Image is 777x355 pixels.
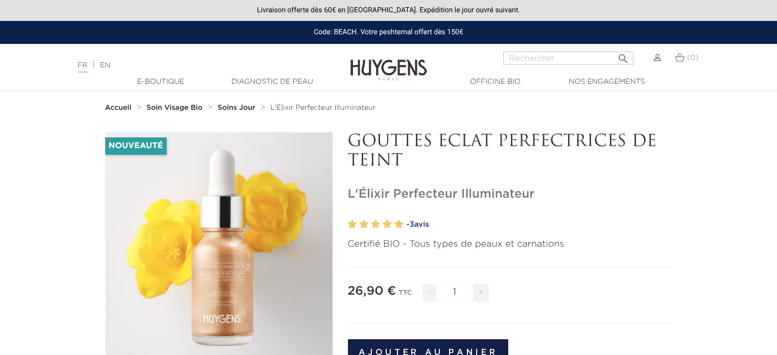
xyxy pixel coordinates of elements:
a: Officine Bio [444,77,547,87]
strong: Soins Jour [218,104,255,111]
label: 3 [371,217,380,232]
input: Rechercher [503,52,633,65]
a: -3avis [407,217,672,232]
p: Certifié BIO - Tous types de peaux et carnations [348,238,672,251]
label: 1 [348,217,357,232]
strong: Accueil [105,104,132,111]
span: (0) [687,54,698,61]
label: 5 [394,217,404,232]
a: Soins Jour [218,104,257,112]
div: TTC [398,282,412,310]
strong: Soin Visage Bio [147,104,203,111]
a: Accueil [105,104,134,112]
button:  [614,49,632,62]
img: Huygens [350,43,427,82]
a: Nos engagements [556,77,658,87]
span: 3 [409,221,414,228]
h1: L'Élixir Perfecteur Illuminateur [348,187,672,202]
a: EN [100,62,110,69]
span: - [422,284,437,302]
a: E-Boutique [110,77,212,87]
span: 26,90 € [348,285,396,297]
a: FR [78,62,87,73]
div: | [73,59,316,72]
i:  [617,50,629,62]
input: Quantité [439,283,470,301]
a: Soin Visage Bio [147,104,205,112]
li: Nouveauté [105,137,167,155]
label: 4 [383,217,392,232]
label: 2 [359,217,368,232]
p: GOUTTES ECLAT PERFECTRICES DE TEINT [348,132,672,172]
span: L'Élixir Perfecteur Illuminateur [270,104,375,111]
a: Diagnostic de peau [221,77,323,87]
a: L'Élixir Perfecteur Illuminateur [270,104,375,112]
span: + [473,284,489,302]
